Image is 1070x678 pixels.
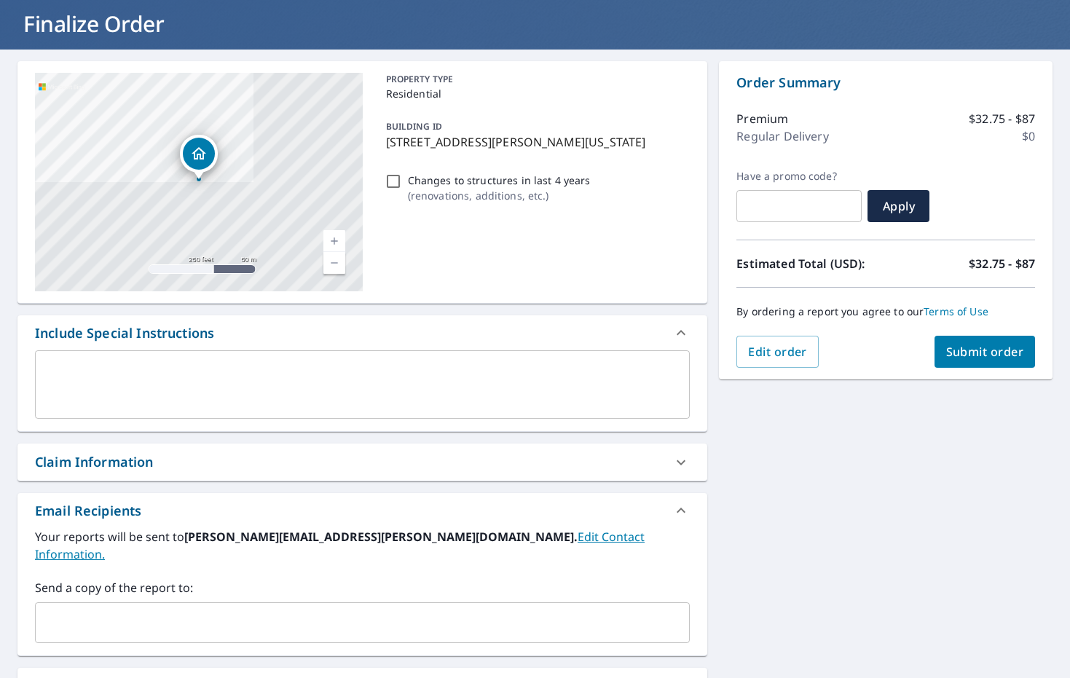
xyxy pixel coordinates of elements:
[386,120,442,133] p: BUILDING ID
[17,493,707,528] div: Email Recipients
[736,170,862,183] label: Have a promo code?
[868,190,929,222] button: Apply
[408,173,591,188] p: Changes to structures in last 4 years
[35,501,141,521] div: Email Recipients
[946,344,1024,360] span: Submit order
[736,305,1035,318] p: By ordering a report you agree to our
[879,198,918,214] span: Apply
[386,73,685,86] p: PROPERTY TYPE
[935,336,1036,368] button: Submit order
[35,452,154,472] div: Claim Information
[17,9,1053,39] h1: Finalize Order
[17,444,707,481] div: Claim Information
[35,528,690,563] label: Your reports will be sent to
[184,529,578,545] b: [PERSON_NAME][EMAIL_ADDRESS][PERSON_NAME][DOMAIN_NAME].
[924,304,988,318] a: Terms of Use
[736,336,819,368] button: Edit order
[386,86,685,101] p: Residential
[386,133,685,151] p: [STREET_ADDRESS][PERSON_NAME][US_STATE]
[323,230,345,252] a: Current Level 17, Zoom In
[180,135,218,180] div: Dropped pin, building 1, Residential property, 4734 Rutland Dunn Townline Rd Oregon, WI 53575
[35,323,214,343] div: Include Special Instructions
[736,255,886,272] p: Estimated Total (USD):
[736,73,1035,92] p: Order Summary
[323,252,345,274] a: Current Level 17, Zoom Out
[1022,127,1035,145] p: $0
[969,110,1035,127] p: $32.75 - $87
[748,344,807,360] span: Edit order
[17,315,707,350] div: Include Special Instructions
[736,110,788,127] p: Premium
[408,188,591,203] p: ( renovations, additions, etc. )
[736,127,828,145] p: Regular Delivery
[969,255,1035,272] p: $32.75 - $87
[35,579,690,596] label: Send a copy of the report to:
